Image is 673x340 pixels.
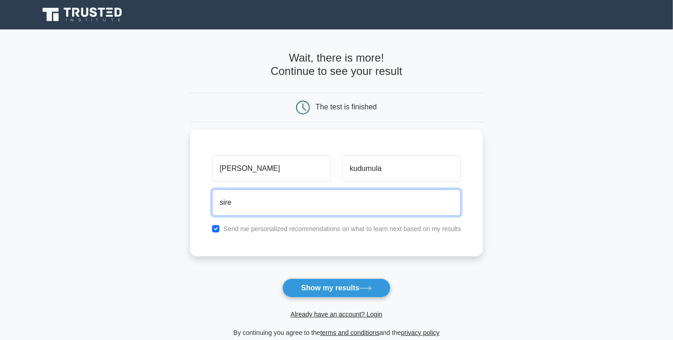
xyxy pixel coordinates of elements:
h4: Wait, there is more! Continue to see your result [190,51,483,78]
input: Email [212,189,461,216]
input: Last name [342,155,461,182]
a: privacy policy [401,329,440,336]
button: Show my results [282,278,391,298]
input: First name [212,155,331,182]
a: Already have an account? Login [291,311,382,318]
div: By continuing you agree to the and the [185,327,489,338]
label: Send me personalized recommendations on what to learn next based on my results [224,225,461,232]
a: terms and conditions [320,329,380,336]
div: The test is finished [316,103,377,111]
